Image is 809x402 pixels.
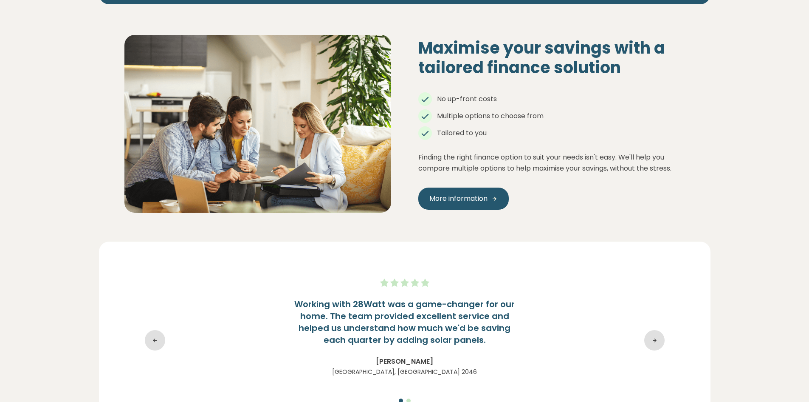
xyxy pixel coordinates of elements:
[235,298,575,346] h4: Working with 28Watt was a game-changer for our home. The team provided excellent service and help...
[418,188,509,210] a: More information
[418,128,685,138] li: Tailored to you
[418,94,685,104] li: No up-front costs
[235,356,575,367] p: [PERSON_NAME]
[429,194,488,204] span: More information
[235,367,575,376] p: [GEOGRAPHIC_DATA], [GEOGRAPHIC_DATA] 2046
[418,38,685,77] h2: Maximise your savings with a tailored finance solution
[418,111,685,121] li: Multiple options to choose from
[418,152,685,174] p: Finding the right finance option to suit your needs isn't easy. We'll help you compare multiple o...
